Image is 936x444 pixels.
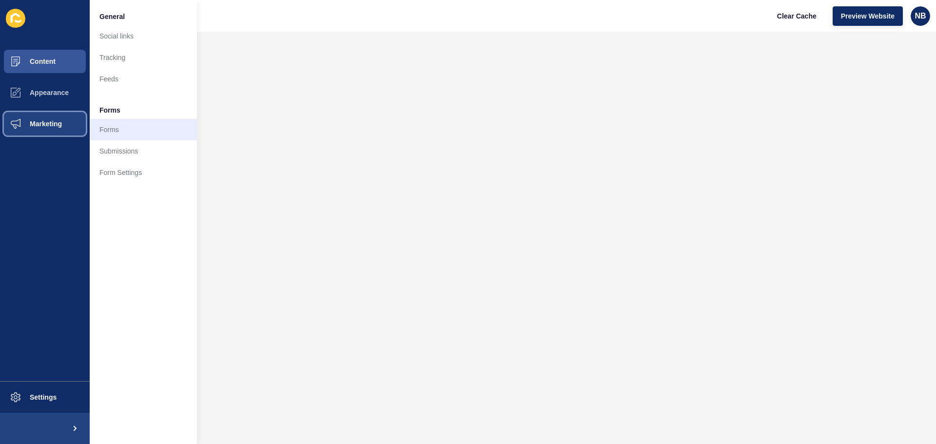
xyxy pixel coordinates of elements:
a: Form Settings [90,162,197,183]
button: Clear Cache [769,6,825,26]
button: Preview Website [833,6,903,26]
a: Submissions [90,140,197,162]
span: General [99,12,125,21]
a: Forms [90,119,197,140]
a: Social links [90,25,197,47]
a: Tracking [90,47,197,68]
span: NB [915,11,926,21]
span: Forms [99,105,120,115]
span: Clear Cache [777,11,817,21]
span: Preview Website [841,11,895,21]
a: Feeds [90,68,197,90]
